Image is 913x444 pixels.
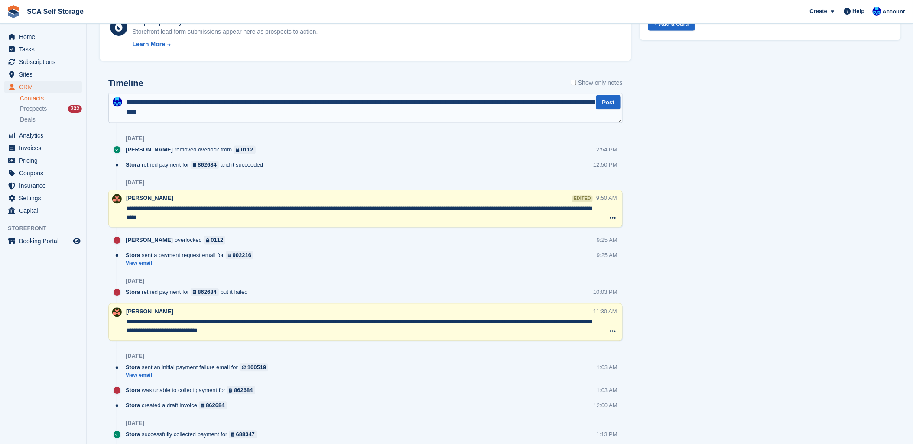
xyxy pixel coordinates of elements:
a: menu [4,180,82,192]
div: edited [572,196,593,202]
div: 688347 [236,431,255,439]
span: Help [853,7,865,16]
span: Deals [20,116,36,124]
div: [DATE] [126,278,144,285]
a: menu [4,68,82,80]
div: created a draft invoice [126,402,231,410]
a: menu [4,167,82,179]
a: 0112 [204,236,225,245]
div: Storefront lead form submissions appear here as prospects to action. [133,27,318,36]
span: Prospects [20,105,47,113]
span: Stora [126,386,140,395]
img: Kelly Neesham [873,7,881,16]
a: 902216 [226,251,254,260]
input: Show only notes [571,78,576,87]
span: Account [883,7,905,16]
span: CRM [19,81,71,93]
a: 100519 [240,364,268,372]
span: Stora [126,402,140,410]
div: retried payment for but it failed [126,288,252,296]
div: overlocked [126,236,230,245]
button: Post [596,95,621,109]
span: Insurance [19,180,71,192]
a: menu [4,235,82,247]
span: Create [810,7,827,16]
span: Stora [126,364,140,372]
a: menu [4,43,82,55]
span: Booking Portal [19,235,71,247]
span: Pricing [19,154,71,167]
div: sent an initial payment failure email for [126,364,273,372]
div: 1:03 AM [597,386,617,395]
a: menu [4,142,82,154]
span: [PERSON_NAME] [126,146,173,154]
a: View email [126,260,258,267]
div: 0112 [211,236,224,245]
span: Storefront [8,224,86,233]
div: retried payment for and it succeeded [126,161,267,169]
div: 1:03 AM [597,364,617,372]
span: Sites [19,68,71,80]
a: SCA Self Storage [23,4,87,19]
img: Kelly Neesham [113,97,122,107]
a: 862684 [227,386,255,395]
span: Stora [126,251,140,260]
a: Contacts [20,94,82,103]
a: menu [4,129,82,142]
div: 862684 [234,386,253,395]
div: 232 [68,105,82,113]
a: 0112 [234,146,255,154]
a: View email [126,372,273,380]
a: menu [4,31,82,43]
div: sent a payment request email for [126,251,258,260]
a: 862684 [199,402,227,410]
a: menu [4,154,82,167]
span: [PERSON_NAME] [126,309,173,315]
div: Learn More [133,40,165,49]
label: Show only notes [571,78,623,87]
a: Learn More [133,40,318,49]
div: [DATE] [126,353,144,360]
span: Stora [126,288,140,296]
div: 862684 [198,161,217,169]
div: 9:50 AM [596,194,617,203]
span: [PERSON_NAME] [126,236,173,245]
span: Subscriptions [19,56,71,68]
a: menu [4,56,82,68]
a: + Add a Card [648,16,695,31]
span: Home [19,31,71,43]
a: menu [4,192,82,204]
span: Analytics [19,129,71,142]
div: removed overlock from [126,146,260,154]
div: [DATE] [126,420,144,427]
div: successfully collected payment for [126,431,261,439]
div: 12:00 AM [594,402,617,410]
div: [DATE] [126,135,144,142]
div: 9:25 AM [597,251,617,260]
a: Preview store [71,236,82,246]
span: Settings [19,192,71,204]
div: was unable to collect payment for [126,386,260,395]
a: Deals [20,115,82,124]
a: 862684 [191,161,219,169]
span: Stora [126,161,140,169]
a: menu [4,205,82,217]
a: 862684 [191,288,219,296]
a: menu [4,81,82,93]
div: 100519 [247,364,266,372]
img: stora-icon-8386f47178a22dfd0bd8f6a31ec36ba5ce8667c1dd55bd0f319d3a0aa187defe.svg [7,5,20,18]
span: Coupons [19,167,71,179]
div: 902216 [233,251,251,260]
div: 862684 [198,288,217,296]
span: Tasks [19,43,71,55]
img: Sarah Race [112,194,122,204]
div: 11:30 AM [593,308,617,316]
span: [PERSON_NAME] [126,195,173,202]
a: 688347 [229,431,257,439]
div: 12:54 PM [593,146,617,154]
a: Prospects 232 [20,104,82,113]
div: 0112 [241,146,253,154]
span: Invoices [19,142,71,154]
div: 1:13 PM [597,431,617,439]
h2: Timeline [108,78,143,88]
